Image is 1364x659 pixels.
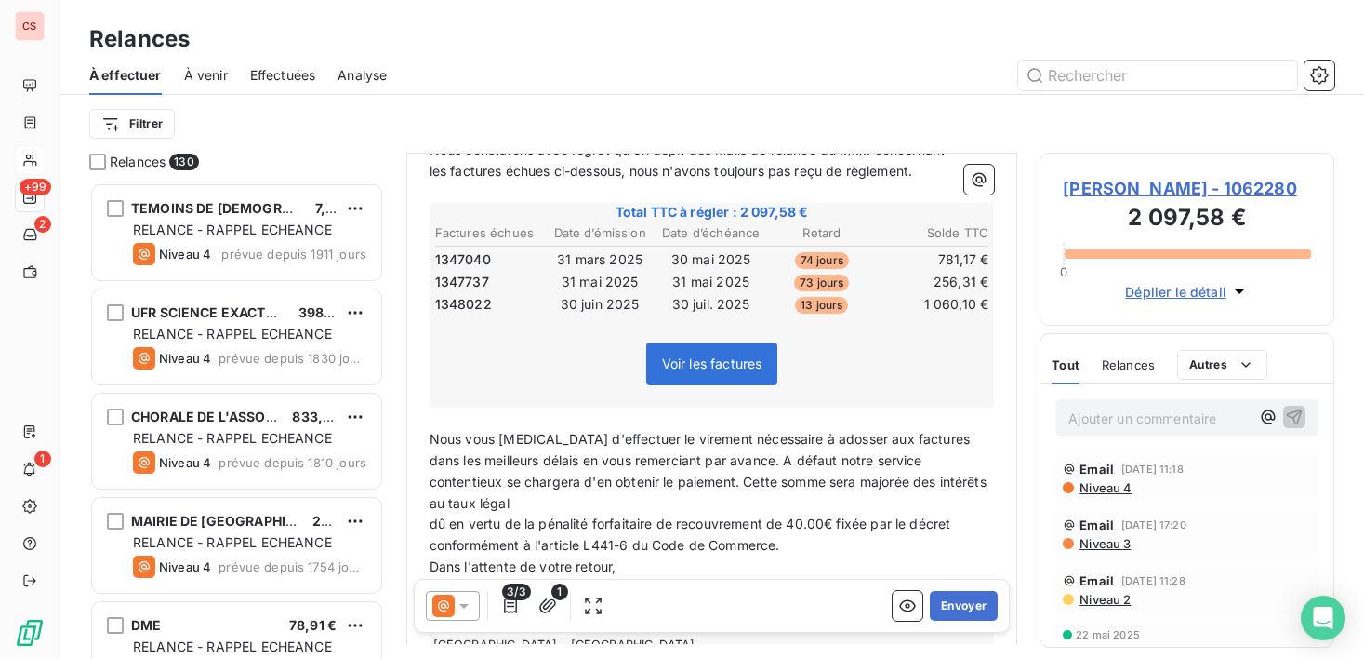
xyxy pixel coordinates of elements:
[1125,282,1226,302] span: Déplier le détail
[15,11,45,41] div: CS
[435,295,492,314] span: 1348022
[250,66,316,85] span: Effectuées
[89,22,190,56] h3: Relances
[430,516,955,553] span: dû en vertu de la pénalité forfaitaire de recouvrement de 40.00€ fixée par le décret conformément...
[1060,264,1067,279] span: 0
[1121,464,1184,475] span: [DATE] 11:18
[794,275,849,291] span: 73 jours
[656,249,766,270] td: 30 mai 2025
[298,304,357,320] span: 398,75 €
[131,304,366,320] span: UFR SCIENCE EXACTE & NATURELLE
[878,249,989,270] td: 781,17 €
[1102,357,1155,372] span: Relances
[1177,350,1267,380] button: Autres
[1078,592,1131,607] span: Niveau 2
[34,451,51,467] span: 1
[159,559,211,574] span: Niveau 4
[656,294,766,315] td: 30 juil. 2025
[89,66,162,85] span: À effectuer
[133,326,332,342] span: RELANCE - RAPPEL ECHEANCE
[545,272,654,292] td: 31 mai 2025
[430,431,990,511] span: Nous vous [MEDICAL_DATA] d'effectuer le virement nécessaire à adosser aux factures dans les meill...
[1079,573,1114,588] span: Email
[131,513,451,529] span: MAIRIE DE [GEOGRAPHIC_DATA][PERSON_NAME]
[878,223,989,243] th: Solde TTC
[15,618,45,648] img: Logo LeanPay
[169,154,198,170] span: 130
[878,294,989,315] td: 1 060,10 €
[219,351,366,366] span: prévue depuis 1830 jours
[1052,357,1079,372] span: Tout
[292,409,349,424] span: 833,81 €
[20,179,51,195] span: +99
[430,141,949,179] span: Nous constatons avec regret qu'en dépit des mails de relance du ../../.. concernant les factures ...
[1119,281,1254,303] button: Déplier le détail
[795,252,849,269] span: 74 jours
[1121,575,1185,586] span: [DATE] 11:28
[315,200,355,216] span: 7,44 €
[131,409,319,424] span: CHORALE DE L'ASSOMPTION
[1078,536,1131,551] span: Niveau 3
[551,584,568,600] span: 1
[1079,462,1114,477] span: Email
[131,617,161,633] span: DME
[159,455,211,470] span: Niveau 4
[1079,518,1114,532] span: Email
[430,558,616,574] span: Dans l'attente de votre retour,
[159,247,211,262] span: Niveau 4
[89,182,384,659] div: grid
[432,203,992,222] span: Total TTC à régler : 2 097,58 €
[1063,176,1311,201] span: [PERSON_NAME] - 1062280
[502,584,530,600] span: 3/3
[34,216,51,233] span: 2
[795,297,848,314] span: 13 jours
[435,273,489,291] span: 1347737
[767,223,876,243] th: Retard
[1076,629,1140,640] span: 22 mai 2025
[434,223,544,243] th: Factures échues
[1301,596,1345,640] div: Open Intercom Messenger
[219,559,366,574] span: prévue depuis 1754 jours
[878,272,989,292] td: 256,31 €
[656,223,766,243] th: Date d’échéance
[184,66,228,85] span: À venir
[289,617,337,633] span: 78,91 €
[1121,519,1186,531] span: [DATE] 17:20
[133,430,332,446] span: RELANCE - RAPPEL ECHEANCE
[15,182,44,212] a: +99
[221,247,366,262] span: prévue depuis 1911 jours
[159,351,211,366] span: Niveau 4
[545,249,654,270] td: 31 mars 2025
[1063,201,1311,238] h3: 2 097,58 €
[89,109,175,139] button: Filtrer
[545,223,654,243] th: Date d’émission
[133,222,332,237] span: RELANCE - RAPPEL ECHEANCE
[312,513,360,529] span: 21,27 €
[110,153,166,171] span: Relances
[131,200,440,216] span: TEMOINS DE [DEMOGRAPHIC_DATA] (A.L.C.T.J)
[338,66,387,85] span: Analyse
[656,272,766,292] td: 31 mai 2025
[1078,480,1132,495] span: Niveau 4
[435,250,491,269] span: 1347040
[219,455,366,470] span: prévue depuis 1810 jours
[15,220,44,249] a: 2
[133,639,332,654] span: RELANCE - RAPPEL ECHEANCE
[930,591,998,621] button: Envoyer
[133,534,332,550] span: RELANCE - RAPPEL ECHEANCE
[545,294,654,315] td: 30 juin 2025
[662,356,762,371] span: Voir les factures
[1018,61,1297,90] input: Rechercher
